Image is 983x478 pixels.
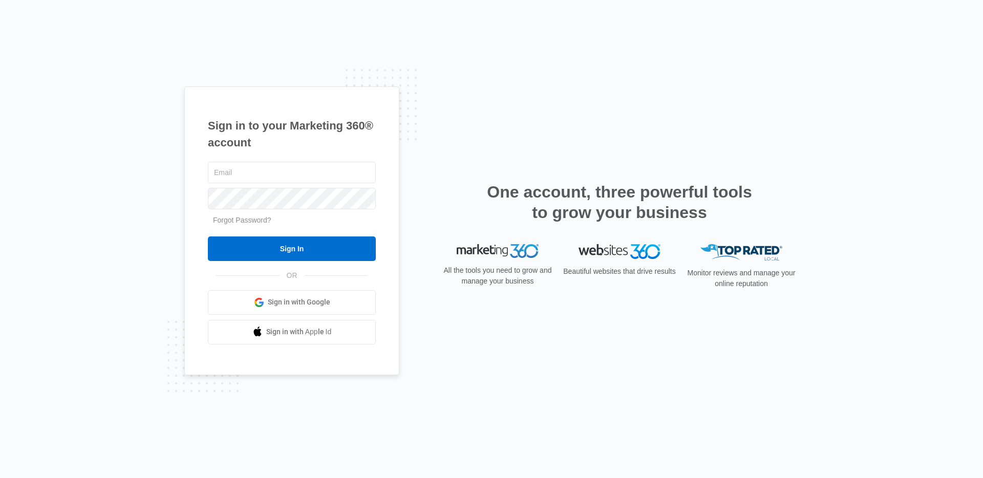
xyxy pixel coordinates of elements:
[268,297,330,308] span: Sign in with Google
[700,244,782,261] img: Top Rated Local
[208,162,376,183] input: Email
[208,290,376,315] a: Sign in with Google
[440,265,555,287] p: All the tools you need to grow and manage your business
[280,270,305,281] span: OR
[484,182,755,223] h2: One account, three powerful tools to grow your business
[208,320,376,344] a: Sign in with Apple Id
[579,244,660,259] img: Websites 360
[457,244,539,258] img: Marketing 360
[562,266,677,277] p: Beautiful websites that drive results
[684,268,799,289] p: Monitor reviews and manage your online reputation
[208,236,376,261] input: Sign In
[208,117,376,151] h1: Sign in to your Marketing 360® account
[266,327,332,337] span: Sign in with Apple Id
[213,216,271,224] a: Forgot Password?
